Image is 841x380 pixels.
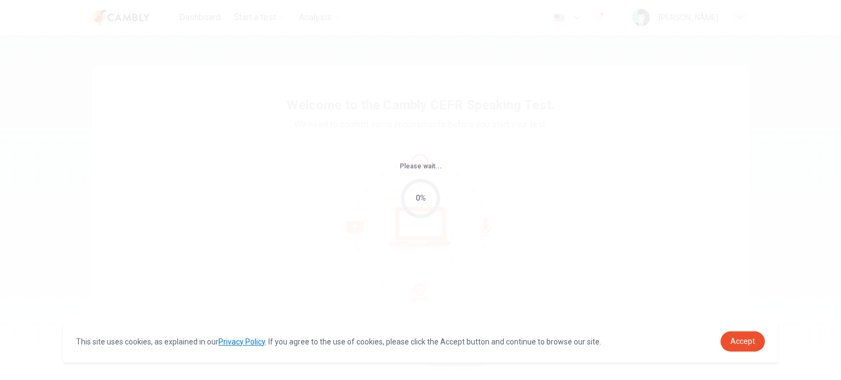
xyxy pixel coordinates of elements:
[63,320,778,363] div: cookieconsent
[218,337,265,346] a: Privacy Policy
[721,331,765,352] a: dismiss cookie message
[416,192,426,204] div: 0%
[76,337,601,346] span: This site uses cookies, as explained in our . If you agree to the use of cookies, please click th...
[400,162,442,170] span: Please wait...
[730,337,755,346] span: Accept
